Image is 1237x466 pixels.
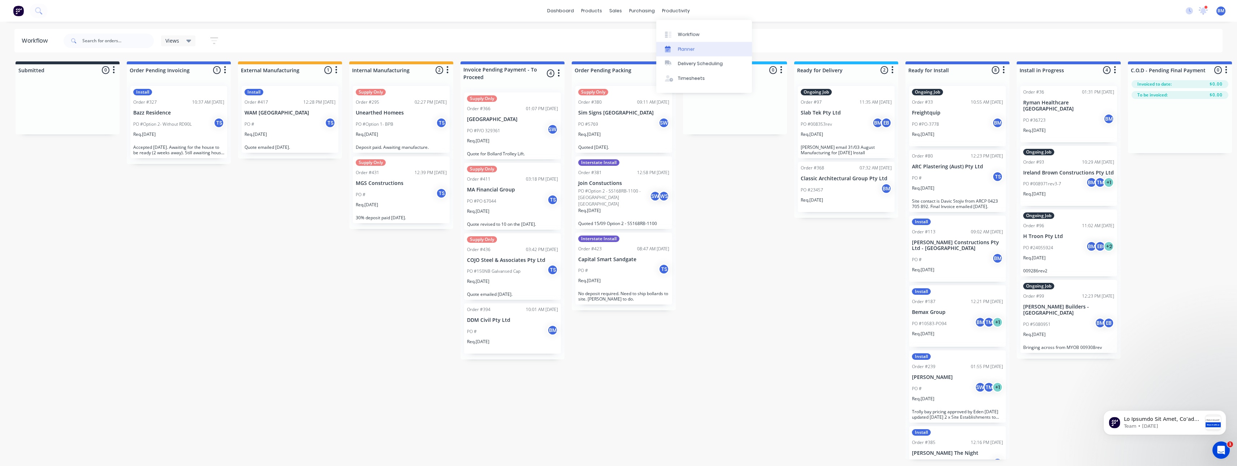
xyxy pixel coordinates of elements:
div: + 1 [992,317,1003,328]
div: SW [658,117,669,128]
div: Order #36807:32 AM [DATE]Classic Architectural Group Pty LtdPO #23457BMReq.[DATE] [798,162,895,212]
p: PO #PO 67044 [467,198,496,204]
div: EB [1095,241,1106,252]
div: 01:55 PM [DATE] [971,363,1003,370]
p: Sim Signs [GEOGRAPHIC_DATA] [578,110,669,116]
div: Supply Only [578,89,608,95]
p: PO #10583-PO94 [912,320,947,327]
div: 11:02 AM [DATE] [1082,223,1114,229]
div: Supply Only [467,95,497,102]
div: 11:35 AM [DATE] [860,99,892,105]
p: Classic Architectural Group Pty Ltd [801,176,892,182]
p: H Troon Pty Ltd [1023,233,1114,240]
p: Req. [DATE] [578,131,601,138]
p: Quote for Bollard Trolley Lift. [467,151,558,156]
span: Views [165,37,179,44]
p: PO # [245,121,254,128]
p: Freightquip [912,110,1003,116]
p: PO #24055924 [1023,245,1053,251]
p: Quoted 15/09 Option 2 - SS168RB-1100 [578,221,669,226]
span: Lo Ipsumdo Sit Amet, Co’ad elitse doe temp incididu utlabor etdolorem al enim admi veniamqu nos e... [31,20,108,435]
p: PO # [578,267,588,274]
div: InstallOrder #18712:21 PM [DATE]Bemax GroupPO #10583-PO94BMTM+1Req.[DATE] [909,285,1006,347]
div: products [578,5,606,16]
p: Req. [DATE] [1023,191,1046,197]
div: SW [547,124,558,135]
div: Ongoing JobOrder #9611:02 AM [DATE]H Troon Pty LtdPO #24055924BMEB+2Req.[DATE]009286rev2 [1020,210,1117,276]
div: Order #295 [356,99,379,105]
div: Install [133,89,152,95]
div: Order #36 [1023,89,1044,95]
p: PO #5769 [578,121,598,128]
p: Capital Smart Sandgate [578,256,669,263]
p: Req. [DATE] [356,131,378,138]
p: Req. [DATE] [245,131,267,138]
div: Order #381 [578,169,602,176]
p: PO #008353rev [801,121,832,128]
p: PO #Option 2 - SS168RB-1100 - [GEOGRAPHIC_DATA] [GEOGRAPHIC_DATA] [578,188,650,207]
div: Supply OnlyOrder #41103:18 PM [DATE]MA Financial GroupPO #PO 67044TSReq.[DATE]Quote revised to 10... [464,163,561,230]
div: Supply OnlyOrder #36601:07 PM [DATE][GEOGRAPHIC_DATA]PO #P/O 329361SWReq.[DATE]Quote for Bollard ... [464,92,561,159]
div: Install [912,288,931,295]
div: Order #99 [1023,293,1044,299]
div: Order #187 [912,298,935,305]
div: TM [983,382,994,393]
div: Order #368 [801,165,824,171]
div: 10:29 AM [DATE] [1082,159,1114,165]
div: Order #436 [467,246,490,253]
div: TS [547,194,558,205]
div: Install [912,219,931,225]
div: 02:27 PM [DATE] [415,99,447,105]
div: Planner [678,46,695,52]
p: MGS Constructions [356,180,447,186]
div: Ongoing Job [801,89,832,95]
div: + 1 [1103,177,1114,188]
div: 12:28 PM [DATE] [303,99,336,105]
p: Trolly bay pricing approved by Eden [DATE] updated [DATE] 2 x Site Establishments to have 2 guys ... [912,409,1003,420]
p: Req. [DATE] [467,138,489,144]
div: Interstate Install [578,159,619,166]
span: 1 [1227,441,1233,447]
div: Order #96 [1023,223,1044,229]
div: Order #431 [356,169,379,176]
div: InstallOrder #11309:02 AM [DATE][PERSON_NAME] Constructions Pty Ltd - [GEOGRAPHIC_DATA]PO #BMReq.... [909,216,1006,282]
img: Factory [13,5,24,16]
p: No deposit required. Need to ship bollards to site. [PERSON_NAME] to do. [578,291,669,302]
div: Ongoing Job [1023,283,1054,289]
p: PO #Option 2- Without RD90L [133,121,192,128]
div: BM [1086,241,1097,252]
p: Req. [DATE] [912,396,934,402]
div: 12:21 PM [DATE] [971,298,1003,305]
p: [PERSON_NAME] Constructions Pty Ltd - [GEOGRAPHIC_DATA] [912,240,1003,252]
div: 12:39 PM [DATE] [415,169,447,176]
p: PO #5080951 [1023,321,1051,328]
a: dashboard [544,5,578,16]
p: Bringing across from MYOB 009308rev [1023,345,1114,350]
div: TM [983,317,994,328]
div: TM [1095,177,1106,188]
p: WAM [GEOGRAPHIC_DATA] [245,110,336,116]
div: 10:37 AM [DATE] [192,99,224,105]
p: Req. [DATE] [467,338,489,345]
div: Delivery Scheduling [678,60,723,67]
div: BM [1086,177,1097,188]
p: Accepted [DATE]. Awaiting for the house to be ready (2 weeks away). Still awaiting house to be fi... [133,144,224,155]
iframe: Intercom notifications message [1093,396,1237,446]
div: BM [881,183,892,194]
p: PO #23457 [801,187,823,193]
div: Order #8012:23 PM [DATE]ARC Plastering (Aust) Pty LtdPO #TSReq.[DATE]Site contact is Davic Stojiv... [909,150,1006,212]
div: 12:16 PM [DATE] [971,439,1003,446]
div: 01:31 PM [DATE] [1082,89,1114,95]
p: PO #36723 [1023,117,1046,124]
div: Order #3601:31 PM [DATE]Ryman Healthcare [GEOGRAPHIC_DATA]PO #36723BMReq.[DATE] [1020,86,1117,142]
p: PO #P/O 329361 [467,128,500,134]
a: Delivery Scheduling [656,56,752,71]
div: Order #33 [912,99,933,105]
p: Req. [DATE] [578,207,601,214]
p: MA Financial Group [467,187,558,193]
div: TS [992,171,1003,182]
div: Supply OnlyOrder #29502:27 PM [DATE]Unearthed HomeesPO #Option 1- BPBTSReq.[DATE]Deposit paid. Aw... [353,86,450,153]
p: Req. [DATE] [356,202,378,208]
div: Order #394 [467,306,490,313]
div: EB [881,117,892,128]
